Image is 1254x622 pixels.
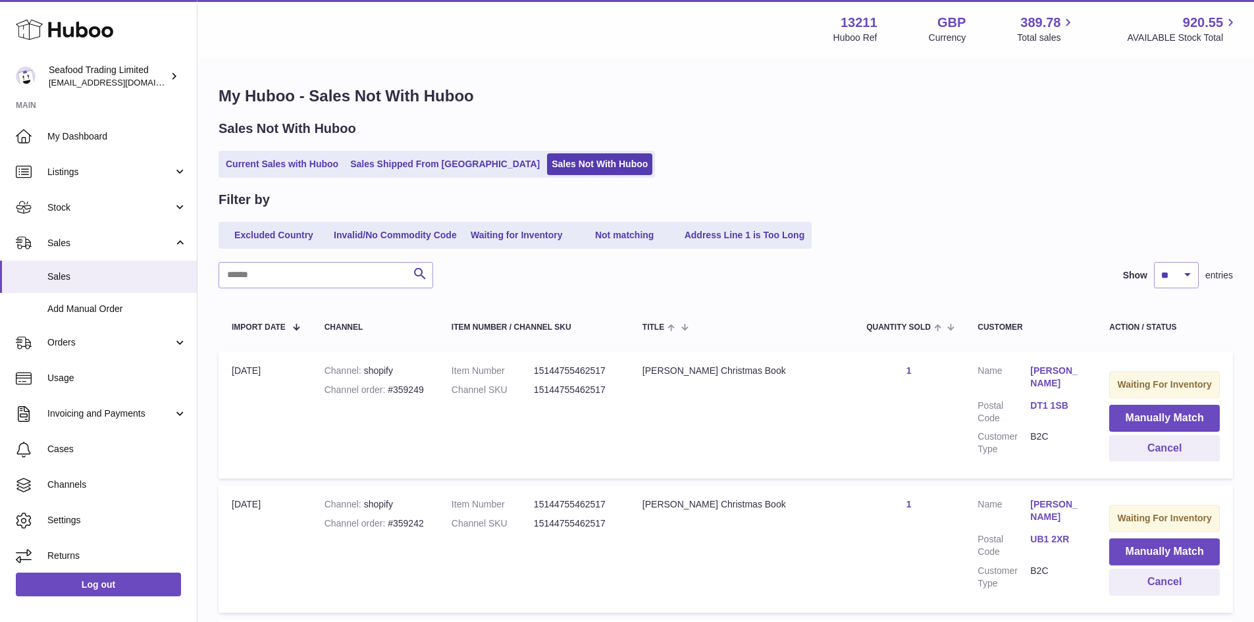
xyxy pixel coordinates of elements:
[906,499,912,509] a: 1
[534,365,616,377] dd: 15144755462517
[47,443,187,455] span: Cases
[978,498,1030,527] dt: Name
[47,130,187,143] span: My Dashboard
[534,517,616,530] dd: 15144755462517
[219,485,311,612] td: [DATE]
[464,224,569,246] a: Waiting for Inventory
[1017,14,1076,44] a: 389.78 Total sales
[219,86,1233,107] h1: My Huboo - Sales Not With Huboo
[680,224,810,246] a: Address Line 1 is Too Long
[1020,14,1060,32] span: 389.78
[937,14,966,32] strong: GBP
[1183,14,1223,32] span: 920.55
[47,407,173,420] span: Invoicing and Payments
[452,384,534,396] dt: Channel SKU
[325,518,388,529] strong: Channel order
[1109,435,1220,462] button: Cancel
[325,517,425,530] div: #359242
[1123,269,1147,282] label: Show
[325,365,425,377] div: shopify
[47,479,187,491] span: Channels
[1030,430,1083,455] dd: B2C
[232,323,286,332] span: Import date
[1205,269,1233,282] span: entries
[325,384,388,395] strong: Channel order
[1109,323,1220,332] div: Action / Status
[221,224,327,246] a: Excluded Country
[1127,32,1238,44] span: AVAILABLE Stock Total
[1117,513,1211,523] strong: Waiting For Inventory
[47,201,173,214] span: Stock
[929,32,966,44] div: Currency
[1030,498,1083,523] a: [PERSON_NAME]
[16,66,36,86] img: online@rickstein.com
[572,224,677,246] a: Not matching
[978,430,1030,455] dt: Customer Type
[325,384,425,396] div: #359249
[329,224,461,246] a: Invalid/No Commodity Code
[534,498,616,511] dd: 15144755462517
[47,514,187,527] span: Settings
[1030,533,1083,546] a: UB1 2XR
[1030,565,1083,590] dd: B2C
[642,365,840,377] div: [PERSON_NAME] Christmas Book
[452,365,534,377] dt: Item Number
[642,323,664,332] span: Title
[642,498,840,511] div: [PERSON_NAME] Christmas Book
[452,323,616,332] div: Item Number / Channel SKU
[978,533,1030,558] dt: Postal Code
[866,323,931,332] span: Quantity Sold
[1109,569,1220,596] button: Cancel
[219,351,311,479] td: [DATE]
[325,365,364,376] strong: Channel
[16,573,181,596] a: Log out
[49,77,194,88] span: [EMAIL_ADDRESS][DOMAIN_NAME]
[452,517,534,530] dt: Channel SKU
[1109,538,1220,565] button: Manually Match
[346,153,544,175] a: Sales Shipped From [GEOGRAPHIC_DATA]
[534,384,616,396] dd: 15144755462517
[47,166,173,178] span: Listings
[978,400,1030,425] dt: Postal Code
[325,323,425,332] div: Channel
[1127,14,1238,44] a: 920.55 AVAILABLE Stock Total
[219,191,270,209] h2: Filter by
[1017,32,1076,44] span: Total sales
[47,372,187,384] span: Usage
[547,153,652,175] a: Sales Not With Huboo
[1109,405,1220,432] button: Manually Match
[1030,365,1083,390] a: [PERSON_NAME]
[452,498,534,511] dt: Item Number
[841,14,877,32] strong: 13211
[325,498,425,511] div: shopify
[1030,400,1083,412] a: DT1 1SB
[325,499,364,509] strong: Channel
[978,365,1030,393] dt: Name
[1117,379,1211,390] strong: Waiting For Inventory
[219,120,356,138] h2: Sales Not With Huboo
[47,271,187,283] span: Sales
[47,336,173,349] span: Orders
[47,550,187,562] span: Returns
[978,565,1030,590] dt: Customer Type
[978,323,1083,332] div: Customer
[221,153,343,175] a: Current Sales with Huboo
[906,365,912,376] a: 1
[49,64,167,89] div: Seafood Trading Limited
[47,237,173,249] span: Sales
[833,32,877,44] div: Huboo Ref
[47,303,187,315] span: Add Manual Order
